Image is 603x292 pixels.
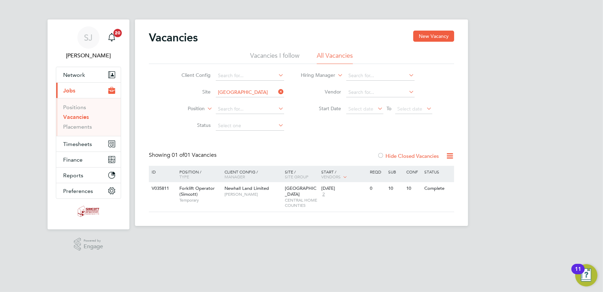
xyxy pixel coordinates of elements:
span: Jobs [63,87,75,94]
button: Jobs [56,83,121,98]
label: Status [171,122,211,128]
span: Network [63,72,85,78]
span: Temporary [179,197,221,203]
a: Go to home page [56,206,121,217]
a: Powered byEngage [74,238,103,251]
label: Client Config [171,72,211,78]
button: Open Resource Center, 11 new notifications [575,264,597,286]
div: Showing [149,152,218,159]
span: To [385,104,394,113]
span: 01 of [172,152,184,159]
span: Select date [349,106,374,112]
div: [DATE] [321,186,366,192]
div: V035811 [150,182,174,195]
span: Type [179,174,189,179]
div: ID [150,166,174,178]
a: SJ[PERSON_NAME] [56,26,121,60]
div: 0 [368,182,386,195]
span: Manager [224,174,245,179]
button: Timesheets [56,136,121,152]
label: Start Date [301,105,341,112]
label: Position [165,105,205,112]
div: Jobs [56,98,121,136]
label: Hiring Manager [296,72,336,79]
button: Reports [56,168,121,183]
span: CENTRAL HOME COUNTIES [285,197,318,208]
button: Finance [56,152,121,167]
input: Select one [216,121,284,131]
span: [GEOGRAPHIC_DATA] [285,185,317,197]
span: Preferences [63,188,93,194]
div: Site / [283,166,320,182]
button: Preferences [56,183,121,198]
span: Powered by [84,238,103,244]
span: Shaun Jex [56,51,121,60]
label: Hide Closed Vacancies [377,153,439,159]
h2: Vacancies [149,31,198,44]
a: Placements [63,123,92,130]
div: Complete [423,182,453,195]
span: Site Group [285,174,309,179]
div: 10 [387,182,405,195]
input: Search for... [346,88,415,97]
span: SJ [84,33,93,42]
span: 01 Vacancies [172,152,216,159]
li: Vacancies I follow [250,51,299,64]
div: Conf [405,166,423,178]
span: Select date [398,106,423,112]
label: Vendor [301,89,341,95]
div: Position / [174,166,223,182]
span: Engage [84,244,103,250]
span: Newhall Land Limited [224,185,269,191]
input: Search for... [216,71,284,81]
input: Search for... [216,88,284,97]
a: 20 [105,26,119,49]
a: Vacancies [63,114,89,120]
span: 20 [113,29,122,37]
div: Sub [387,166,405,178]
div: Status [423,166,453,178]
input: Search for... [346,71,415,81]
nav: Main navigation [48,19,129,229]
div: Start / [320,166,368,183]
a: Positions [63,104,86,111]
span: Reports [63,172,83,179]
li: All Vacancies [317,51,353,64]
button: Network [56,67,121,82]
label: Site [171,89,211,95]
div: Reqd [368,166,386,178]
span: Timesheets [63,141,92,147]
span: Finance [63,156,83,163]
button: New Vacancy [413,31,454,42]
div: 10 [405,182,423,195]
span: 2 [321,192,326,197]
img: simcott-logo-retina.png [78,206,100,217]
div: Client Config / [223,166,283,182]
span: [PERSON_NAME] [224,192,282,197]
span: Vendors [321,174,341,179]
div: 11 [575,269,581,278]
span: Forklift Operator (Simcott) [179,185,215,197]
input: Search for... [216,104,284,114]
